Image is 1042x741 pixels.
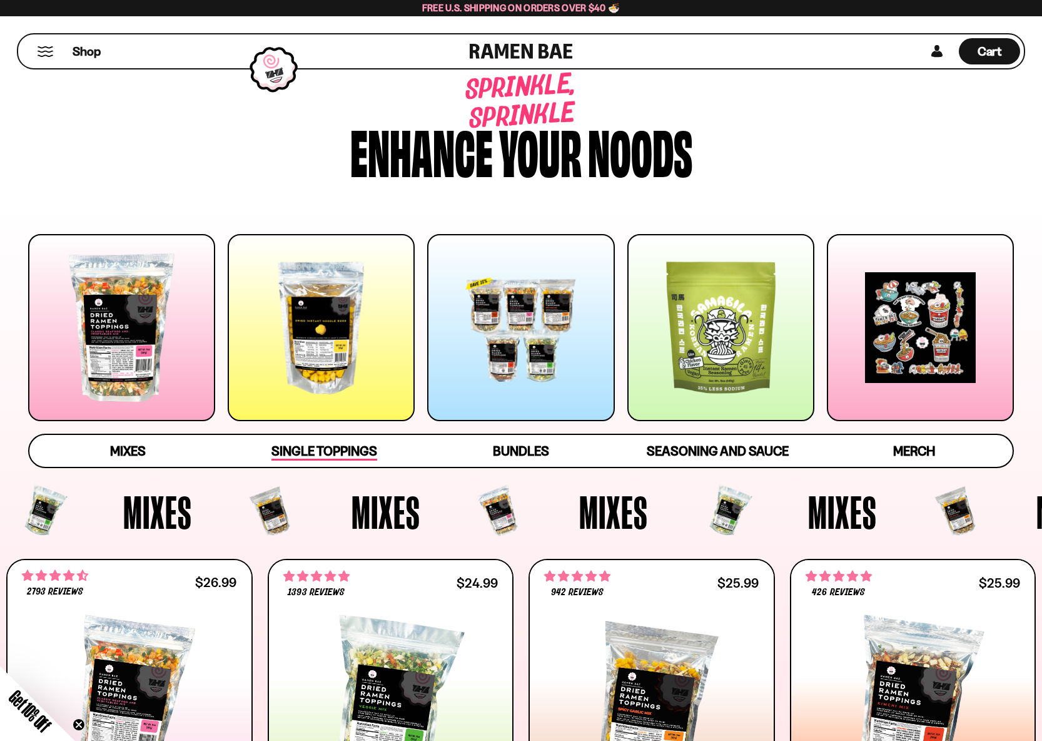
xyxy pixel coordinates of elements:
span: Bundles [493,443,549,459]
div: $26.99 [195,576,236,588]
button: Close teaser [73,718,85,731]
span: Free U.S. Shipping on Orders over $40 🍜 [422,2,620,14]
span: 4.76 stars [283,568,350,585]
div: noods [588,120,692,180]
span: Seasoning and Sauce [647,443,789,459]
span: Merch [893,443,935,459]
span: Mixes [352,489,420,535]
span: 942 reviews [551,588,604,598]
span: 2793 reviews [27,587,83,597]
div: your [499,120,582,180]
span: Get 10% Off [6,687,54,735]
a: Bundles [423,435,619,467]
button: Mobile Menu Trigger [37,46,54,57]
span: Cart [978,44,1002,59]
a: Merch [816,435,1013,467]
span: Mixes [110,443,146,459]
span: Mixes [808,489,877,535]
span: 1393 reviews [288,588,344,598]
span: 4.75 stars [544,568,610,585]
div: Cart [959,34,1020,68]
span: Single Toppings [271,443,377,461]
div: $25.99 [979,577,1020,589]
a: Shop [73,38,101,64]
span: 4.68 stars [22,568,88,584]
div: Enhance [350,120,493,180]
a: Seasoning and Sauce [619,435,816,467]
span: Mixes [579,489,648,535]
a: Mixes [29,435,226,467]
span: Mixes [123,489,192,535]
span: Shop [73,43,101,60]
span: 426 reviews [812,588,864,598]
span: 4.76 stars [806,568,872,585]
div: $24.99 [457,577,498,589]
div: $25.99 [717,577,759,589]
a: Single Toppings [226,435,422,467]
